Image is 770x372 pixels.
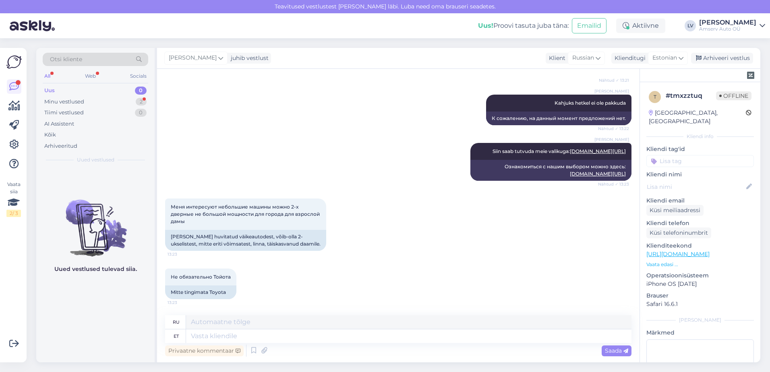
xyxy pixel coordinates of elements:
[36,185,155,258] img: No chats
[646,280,754,288] p: iPhone OS [DATE]
[493,148,626,154] span: Siin saab tutvuda meie valikuga:
[699,19,756,26] div: [PERSON_NAME]
[598,181,629,187] span: Nähtud ✓ 13:23
[646,242,754,250] p: Klienditeekond
[486,112,631,125] div: К сожалению, на данный момент предложений нет.
[646,271,754,280] p: Operatsioonisüsteem
[50,55,82,64] span: Otsi kliente
[646,219,754,227] p: Kliendi telefon
[171,204,321,224] span: Меня интересуют небольшие машины можно 2-х дверные не большой мощности для города для взрослой дамы
[605,347,628,354] span: Saada
[165,345,244,356] div: Privaatne kommentaar
[691,53,753,64] div: Arhiveeri vestlus
[666,91,716,101] div: # tmxzztuq
[44,109,84,117] div: Tiimi vestlused
[228,54,269,62] div: juhib vestlust
[77,156,114,163] span: Uued vestlused
[594,136,629,143] span: [PERSON_NAME]
[646,170,754,179] p: Kliendi nimi
[135,109,147,117] div: 0
[646,291,754,300] p: Brauser
[572,18,606,33] button: Emailid
[652,54,677,62] span: Estonian
[647,182,745,191] input: Lisa nimi
[646,133,754,140] div: Kliendi info
[168,300,198,306] span: 13:23
[44,142,77,150] div: Arhiveeritud
[83,71,97,81] div: Web
[685,20,696,31] div: LV
[555,100,626,106] span: Kahjuks hetkel ei ole pakkuda
[598,126,629,132] span: Nähtud ✓ 13:22
[173,315,180,329] div: ru
[478,22,493,29] b: Uus!
[6,181,21,217] div: Vaata siia
[699,19,765,32] a: [PERSON_NAME]Amserv Auto OÜ
[128,71,148,81] div: Socials
[54,265,137,273] p: Uued vestlused tulevad siia.
[136,98,147,106] div: 2
[169,54,217,62] span: [PERSON_NAME]
[470,160,631,181] div: Ознакомиться с нашим выбором можно здесь:
[478,21,569,31] div: Proovi tasuta juba täna:
[570,148,626,154] a: [DOMAIN_NAME][URL]
[649,109,746,126] div: [GEOGRAPHIC_DATA], [GEOGRAPHIC_DATA]
[616,19,665,33] div: Aktiivne
[165,285,236,299] div: Mitte tingimata Toyota
[44,98,84,106] div: Minu vestlused
[646,196,754,205] p: Kliendi email
[646,316,754,324] div: [PERSON_NAME]
[168,251,198,257] span: 13:23
[646,227,711,238] div: Küsi telefoninumbrit
[716,91,751,100] span: Offline
[611,54,646,62] div: Klienditugi
[44,120,74,128] div: AI Assistent
[646,205,704,216] div: Küsi meiliaadressi
[171,274,231,280] span: Не обязательно Тойота
[44,131,56,139] div: Kõik
[747,72,754,79] img: zendesk
[6,54,22,70] img: Askly Logo
[44,87,55,95] div: Uus
[699,26,756,32] div: Amserv Auto OÜ
[572,54,594,62] span: Russian
[599,77,629,83] span: Nähtud ✓ 13:21
[43,71,52,81] div: All
[570,171,626,177] a: [DOMAIN_NAME][URL]
[646,261,754,268] p: Vaata edasi ...
[646,155,754,167] input: Lisa tag
[135,87,147,95] div: 0
[546,54,565,62] div: Klient
[654,94,656,100] span: t
[646,300,754,308] p: Safari 16.6.1
[6,210,21,217] div: 2 / 3
[594,88,629,94] span: [PERSON_NAME]
[174,329,179,343] div: et
[646,250,710,258] a: [URL][DOMAIN_NAME]
[646,145,754,153] p: Kliendi tag'id
[165,230,326,251] div: [PERSON_NAME] huvitatud väikeautodest, võib-olla 2-ukselistest, mitte eriti võimsatest, linna, tä...
[646,329,754,337] p: Märkmed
